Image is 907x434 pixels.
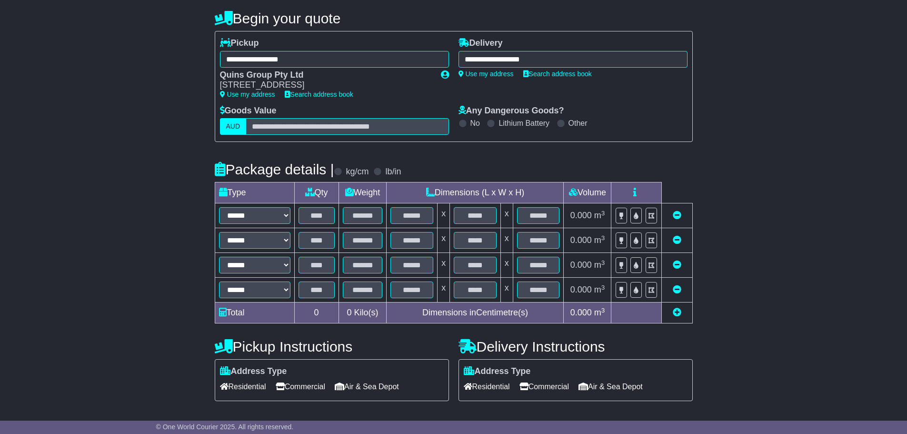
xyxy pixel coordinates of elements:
div: [STREET_ADDRESS] [220,80,431,91]
label: Any Dangerous Goods? [458,106,564,116]
label: Other [568,119,588,128]
h4: Delivery Instructions [458,339,693,354]
span: m [594,308,605,317]
span: 0.000 [570,260,592,270]
a: Remove this item [673,211,681,220]
label: Pickup [220,38,259,49]
label: kg/cm [346,167,369,177]
td: x [438,253,450,278]
td: x [438,203,450,228]
td: Type [215,182,294,203]
div: Quins Group Pty Ltd [220,70,431,81]
td: Kilo(s) [339,303,387,323]
td: x [500,203,513,228]
sup: 3 [601,234,605,242]
label: Lithium Battery [498,119,549,128]
label: Goods Value [220,106,277,116]
h4: Pickup Instructions [215,339,449,354]
a: Remove this item [673,235,681,245]
td: x [500,253,513,278]
td: Dimensions (L x W x H) [387,182,564,203]
span: Air & Sea Depot [335,379,399,394]
span: Residential [220,379,266,394]
span: Commercial [519,379,569,394]
label: lb/in [385,167,401,177]
label: Delivery [458,38,503,49]
span: m [594,211,605,220]
a: Add new item [673,308,681,317]
a: Search address book [285,91,353,98]
td: x [438,278,450,303]
span: m [594,235,605,245]
h4: Begin your quote [215,10,693,26]
td: Qty [294,182,339,203]
a: Remove this item [673,260,681,270]
td: x [500,278,513,303]
label: Address Type [464,366,531,377]
sup: 3 [601,210,605,217]
label: No [470,119,480,128]
a: Remove this item [673,285,681,294]
span: Commercial [276,379,325,394]
span: 0 [347,308,351,317]
td: Dimensions in Centimetre(s) [387,303,564,323]
td: x [438,228,450,253]
td: 0 [294,303,339,323]
span: © One World Courier 2025. All rights reserved. [156,423,294,431]
label: AUD [220,118,247,135]
td: x [500,228,513,253]
span: Air & Sea Depot [578,379,643,394]
span: Residential [464,379,510,394]
td: Weight [339,182,387,203]
a: Use my address [458,70,514,78]
sup: 3 [601,259,605,266]
sup: 3 [601,307,605,314]
td: Volume [564,182,611,203]
h4: Package details | [215,161,334,177]
span: 0.000 [570,235,592,245]
span: 0.000 [570,211,592,220]
span: 0.000 [570,308,592,317]
sup: 3 [601,284,605,291]
a: Use my address [220,91,275,98]
span: 0.000 [570,285,592,294]
span: m [594,260,605,270]
a: Search address book [523,70,592,78]
label: Address Type [220,366,287,377]
td: Total [215,303,294,323]
span: m [594,285,605,294]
